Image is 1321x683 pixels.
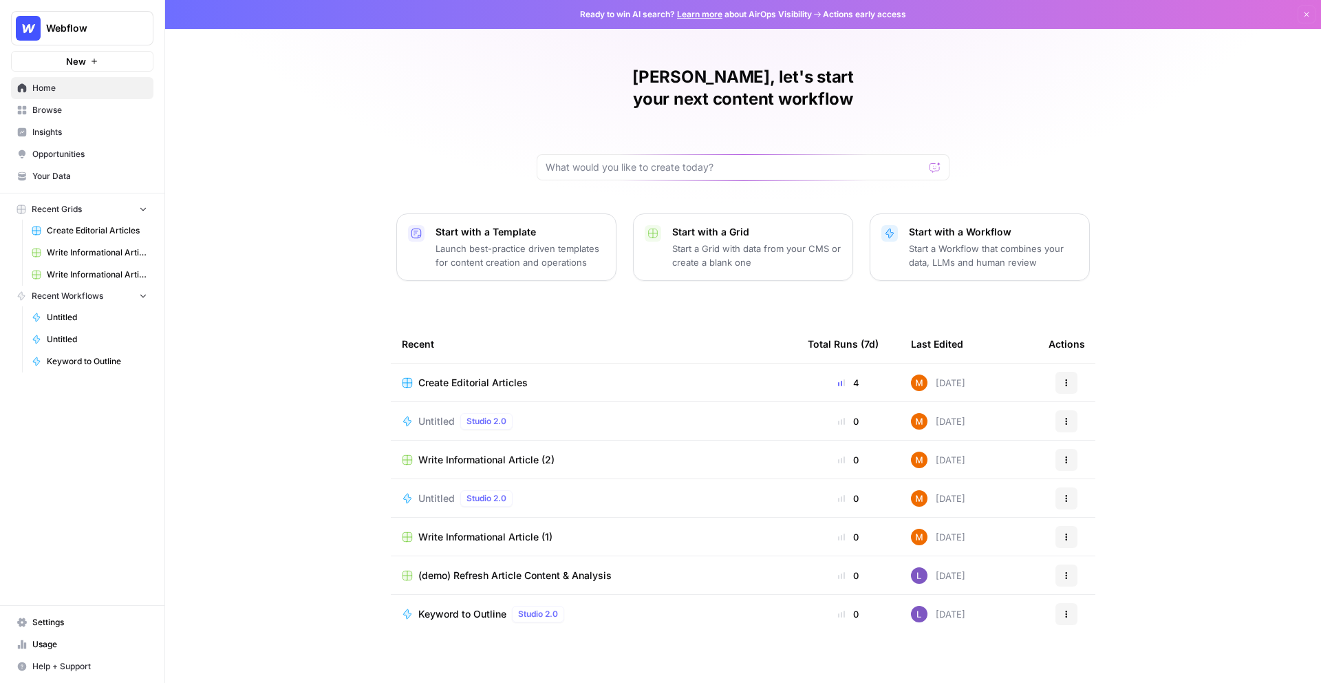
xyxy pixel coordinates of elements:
[46,21,129,35] span: Webflow
[11,655,153,677] button: Help + Support
[911,413,965,430] div: [DATE]
[911,375,965,391] div: [DATE]
[911,413,927,430] img: 4suam345j4k4ehuf80j2ussc8x0k
[11,143,153,165] a: Opportunities
[11,611,153,633] a: Settings
[11,165,153,187] a: Your Data
[436,225,605,239] p: Start with a Template
[418,453,555,467] span: Write Informational Article (2)
[32,638,147,651] span: Usage
[402,606,786,622] a: Keyword to OutlineStudio 2.0
[11,51,153,72] button: New
[402,490,786,507] a: UntitledStudio 2.0
[11,11,153,45] button: Workspace: Webflow
[546,160,924,174] input: What would you like to create today?
[537,66,949,110] h1: [PERSON_NAME], let's start your next content workflow
[11,121,153,143] a: Insights
[32,170,147,182] span: Your Data
[25,328,153,350] a: Untitled
[32,616,147,629] span: Settings
[25,264,153,286] a: Write Informational Article (1)
[672,242,841,269] p: Start a Grid with data from your CMS or create a blank one
[808,453,889,467] div: 0
[580,8,812,21] span: Ready to win AI search? about AirOps Visibility
[32,104,147,116] span: Browse
[47,224,147,237] span: Create Editorial Articles
[396,213,616,281] button: Start with a TemplateLaunch best-practice driven templates for content creation and operations
[418,530,552,544] span: Write Informational Article (1)
[25,306,153,328] a: Untitled
[1049,325,1085,363] div: Actions
[47,246,147,259] span: Write Informational Article (2)
[677,9,722,19] a: Learn more
[808,607,889,621] div: 0
[672,225,841,239] p: Start with a Grid
[32,290,103,302] span: Recent Workflows
[402,453,786,467] a: Write Informational Article (2)
[11,286,153,306] button: Recent Workflows
[911,375,927,391] img: 4suam345j4k4ehuf80j2ussc8x0k
[402,569,786,582] a: (demo) Refresh Article Content & Analysis
[633,213,853,281] button: Start with a GridStart a Grid with data from your CMS or create a blank one
[32,148,147,160] span: Opportunities
[32,660,147,673] span: Help + Support
[11,99,153,121] a: Browse
[436,242,605,269] p: Launch best-practice driven templates for content creation and operations
[402,530,786,544] a: Write Informational Article (1)
[808,492,889,505] div: 0
[25,350,153,372] a: Keyword to Outline
[911,606,927,622] img: rn7sh892ioif0lo51687sih9ndqw
[418,414,455,428] span: Untitled
[808,376,889,390] div: 4
[47,269,147,281] span: Write Informational Article (1)
[402,325,786,363] div: Recent
[808,530,889,544] div: 0
[466,492,506,505] span: Studio 2.0
[911,490,927,507] img: 4suam345j4k4ehuf80j2ussc8x0k
[32,203,82,216] span: Recent Grids
[911,452,965,468] div: [DATE]
[16,16,41,41] img: Webflow Logo
[909,225,1078,239] p: Start with a Workflow
[47,311,147,324] span: Untitled
[466,415,506,428] span: Studio 2.0
[911,529,965,545] div: [DATE]
[25,220,153,242] a: Create Editorial Articles
[911,452,927,468] img: 4suam345j4k4ehuf80j2ussc8x0k
[911,490,965,507] div: [DATE]
[911,325,963,363] div: Last Edited
[911,567,927,584] img: rn7sh892ioif0lo51687sih9ndqw
[11,199,153,220] button: Recent Grids
[32,126,147,138] span: Insights
[25,242,153,264] a: Write Informational Article (2)
[402,376,786,390] a: Create Editorial Articles
[11,77,153,99] a: Home
[418,607,506,621] span: Keyword to Outline
[402,413,786,430] a: UntitledStudio 2.0
[808,325,879,363] div: Total Runs (7d)
[418,569,612,582] span: (demo) Refresh Article Content & Analysis
[808,414,889,428] div: 0
[11,633,153,655] a: Usage
[909,242,1078,269] p: Start a Workflow that combines your data, LLMs and human review
[47,333,147,346] span: Untitled
[870,213,1090,281] button: Start with a WorkflowStart a Workflow that combines your data, LLMs and human review
[47,355,147,368] span: Keyword to Outline
[911,567,965,584] div: [DATE]
[808,569,889,582] div: 0
[911,606,965,622] div: [DATE]
[66,54,86,68] span: New
[518,608,558,620] span: Studio 2.0
[823,8,906,21] span: Actions early access
[911,529,927,545] img: 4suam345j4k4ehuf80j2ussc8x0k
[418,492,455,505] span: Untitled
[32,82,147,94] span: Home
[418,376,528,390] span: Create Editorial Articles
